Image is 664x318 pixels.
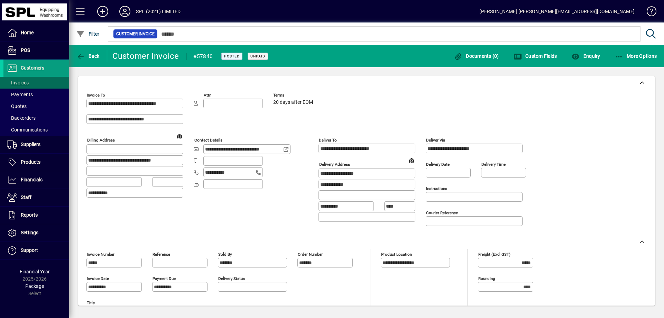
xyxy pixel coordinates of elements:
span: Payments [7,92,33,97]
span: More Options [615,53,657,59]
span: Enquiry [571,53,600,59]
a: Settings [3,224,69,242]
span: Reports [21,212,38,218]
span: Back [76,53,100,59]
span: Settings [21,230,38,235]
mat-label: Invoice date [87,276,109,281]
a: View on map [174,130,185,142]
a: Invoices [3,77,69,89]
mat-label: Invoice To [87,93,105,98]
a: Communications [3,124,69,136]
span: Customers [21,65,44,71]
mat-label: Deliver via [426,138,445,143]
a: POS [3,42,69,59]
span: Financial Year [20,269,50,274]
a: Reports [3,207,69,224]
a: Knowledge Base [642,1,655,24]
button: Documents (0) [452,50,501,62]
a: Home [3,24,69,42]
span: Home [21,30,34,35]
span: Unpaid [250,54,265,58]
mat-label: Instructions [426,186,447,191]
div: #57840 [193,51,213,62]
mat-label: Deliver To [319,138,337,143]
span: Posted [224,54,240,58]
span: Custom Fields [514,53,557,59]
span: Financials [21,177,43,182]
mat-label: Attn [204,93,211,98]
div: SPL (2021) LIMITED [136,6,181,17]
mat-label: Freight (excl GST) [478,252,510,257]
span: Filter [76,31,100,37]
mat-label: Reference [153,252,170,257]
span: Staff [21,194,31,200]
button: Profile [114,5,136,18]
mat-label: Title [87,300,95,305]
a: Financials [3,171,69,189]
mat-label: Invoice number [87,252,114,257]
mat-label: Product location [381,252,412,257]
span: Support [21,247,38,253]
span: 20 days after EOM [273,100,313,105]
button: Back [75,50,101,62]
button: Enquiry [570,50,602,62]
span: Communications [7,127,48,133]
mat-label: Order number [298,252,323,257]
a: Suppliers [3,136,69,153]
a: Support [3,242,69,259]
a: Products [3,154,69,171]
mat-label: Delivery date [426,162,450,167]
button: More Options [613,50,659,62]
mat-label: Delivery status [218,276,245,281]
a: Quotes [3,100,69,112]
span: POS [21,47,30,53]
span: Invoices [7,80,29,85]
mat-label: Delivery time [481,162,506,167]
span: Documents (0) [454,53,499,59]
span: Customer Invoice [116,30,155,37]
mat-label: Rounding [478,276,495,281]
button: Custom Fields [512,50,559,62]
button: Filter [75,28,101,40]
button: Add [92,5,114,18]
app-page-header-button: Back [69,50,107,62]
span: Package [25,283,44,289]
span: Terms [273,93,315,98]
div: [PERSON_NAME] [PERSON_NAME][EMAIL_ADDRESS][DOMAIN_NAME] [479,6,635,17]
mat-label: Courier Reference [426,210,458,215]
a: Staff [3,189,69,206]
span: Products [21,159,40,165]
a: Payments [3,89,69,100]
div: Customer Invoice [112,51,179,62]
mat-label: Payment due [153,276,176,281]
span: Backorders [7,115,36,121]
a: View on map [406,155,417,166]
a: Backorders [3,112,69,124]
span: Suppliers [21,142,40,147]
span: Quotes [7,103,27,109]
mat-label: Sold by [218,252,232,257]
